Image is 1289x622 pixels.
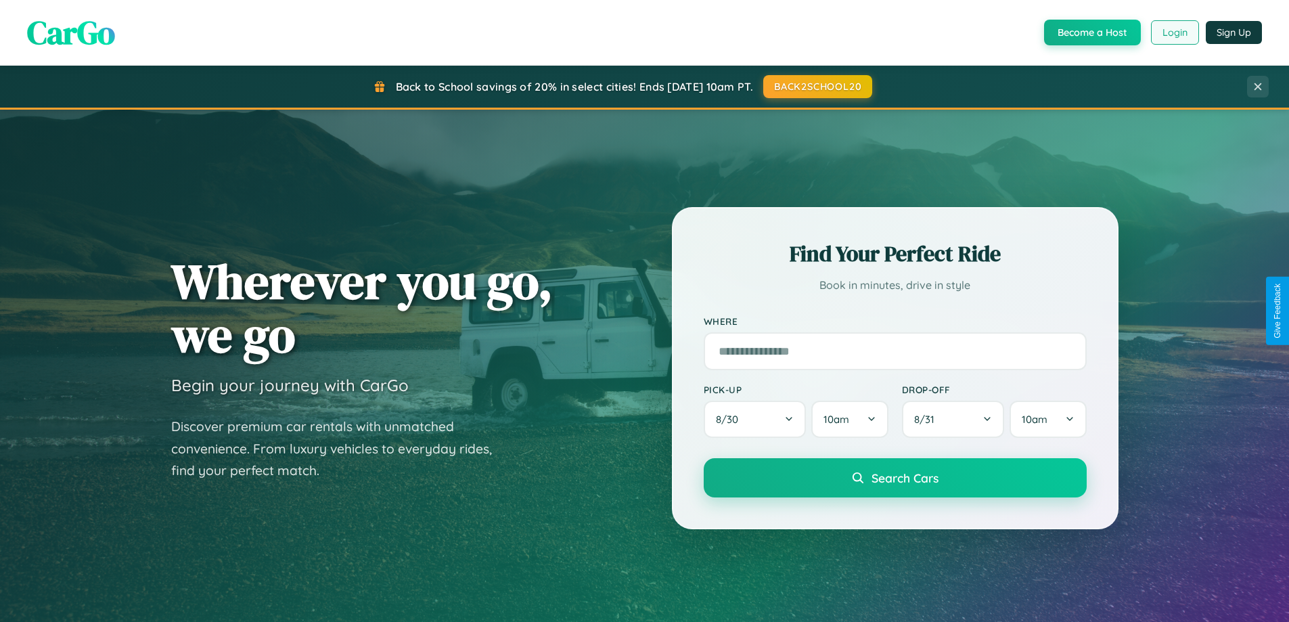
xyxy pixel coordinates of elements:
span: 8 / 30 [716,413,745,426]
h1: Wherever you go, we go [171,254,553,361]
span: Back to School savings of 20% in select cities! Ends [DATE] 10am PT. [396,80,753,93]
span: 10am [823,413,849,426]
label: Pick-up [704,384,888,395]
p: Discover premium car rentals with unmatched convenience. From luxury vehicles to everyday rides, ... [171,416,510,482]
h2: Find Your Perfect Ride [704,239,1087,269]
button: 8/30 [704,401,807,438]
button: 8/31 [902,401,1005,438]
button: Sign Up [1206,21,1262,44]
label: Where [704,315,1087,327]
span: 8 / 31 [914,413,941,426]
h3: Begin your journey with CarGo [171,375,409,395]
button: Become a Host [1044,20,1141,45]
span: Search Cars [872,470,939,485]
button: Search Cars [704,458,1087,497]
div: Give Feedback [1273,284,1282,338]
button: 10am [811,401,888,438]
button: 10am [1010,401,1086,438]
button: BACK2SCHOOL20 [763,75,872,98]
label: Drop-off [902,384,1087,395]
span: CarGo [27,10,115,55]
span: 10am [1022,413,1047,426]
p: Book in minutes, drive in style [704,275,1087,295]
button: Login [1151,20,1199,45]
